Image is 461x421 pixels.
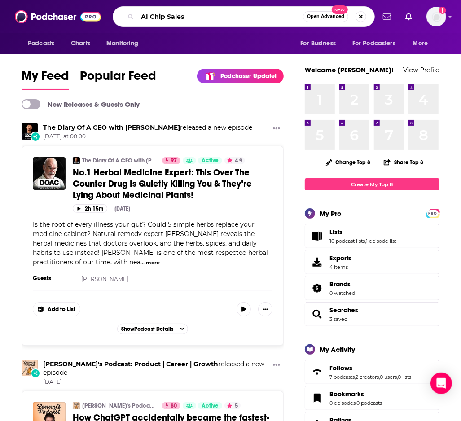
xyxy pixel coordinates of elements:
[43,378,269,386] span: [DATE]
[224,402,241,409] button: 5
[121,326,173,332] span: Show Podcast Details
[43,133,252,140] span: [DATE] at 00:00
[329,264,351,270] span: 4 items
[73,204,107,213] button: 2h 15m
[383,153,424,171] button: Share Top 8
[31,132,40,141] div: New Episode
[80,68,156,89] span: Popular Feed
[33,303,80,316] button: Show More Button
[356,400,382,406] a: 0 podcasts
[22,68,69,89] span: My Feed
[71,37,90,50] span: Charts
[426,7,446,26] img: User Profile
[329,306,358,314] a: Searches
[329,238,365,244] a: 10 podcast lists
[329,254,351,262] span: Exports
[258,302,272,316] button: Show More Button
[80,68,156,90] a: Popular Feed
[22,35,66,52] button: open menu
[269,123,284,135] button: Show More Button
[379,9,395,24] a: Show notifications dropdown
[407,35,439,52] button: open menu
[15,8,101,25] img: Podchaser - Follow, Share and Rate Podcasts
[403,66,439,74] a: View Profile
[307,14,344,19] span: Open Advanced
[305,302,439,326] span: Searches
[28,37,54,50] span: Podcasts
[329,390,382,398] a: Bookmarks
[305,276,439,300] span: Brands
[106,37,138,50] span: Monitoring
[356,374,379,380] a: 2 creators
[397,374,398,380] span: ,
[355,374,356,380] span: ,
[22,360,38,376] a: Lenny's Podcast: Product | Career | Growth
[162,157,180,164] a: 97
[329,290,355,296] a: 0 watched
[329,400,356,406] a: 0 episodes
[65,35,96,52] a: Charts
[171,402,177,411] span: 80
[100,35,150,52] button: open menu
[22,123,38,140] img: The Diary Of A CEO with Steven Bartlett
[356,400,356,406] span: ,
[82,402,156,409] a: [PERSON_NAME]'s Podcast: Product | Career | Growth
[137,9,303,24] input: Search podcasts, credits, & more...
[380,374,397,380] a: 0 users
[73,157,80,164] img: The Diary Of A CEO with Steven Bartlett
[329,374,355,380] a: 7 podcasts
[308,230,326,242] a: Lists
[300,37,336,50] span: For Business
[305,224,439,248] span: Lists
[426,7,446,26] span: Logged in as mindyn
[305,386,439,410] span: Bookmarks
[33,157,66,190] img: No.1 Herbal Medicine Expert: This Over The Counter Drug Is Quietly Killing You & They’re Lying Ab...
[329,364,352,372] span: Follows
[430,373,452,394] div: Open Intercom Messenger
[303,11,348,22] button: Open AdvancedNew
[146,259,160,267] button: more
[308,366,326,378] a: Follows
[366,238,396,244] a: 1 episode list
[426,7,446,26] button: Show profile menu
[224,157,245,164] button: 4.9
[202,402,219,411] span: Active
[398,374,411,380] a: 0 lists
[117,324,188,334] button: ShowPodcast Details
[43,360,218,368] a: Lenny's Podcast: Product | Career | Growth
[73,167,272,201] a: No.1 Herbal Medicine Expert: This Over The Counter Drug Is Quietly Killing You & They’re Lying Ab...
[33,275,73,282] h3: Guests
[220,72,277,80] p: Podchaser Update!
[114,206,130,212] div: [DATE]
[321,157,376,168] button: Change Top 8
[329,228,396,236] a: Lists
[320,345,355,354] div: My Activity
[379,374,380,380] span: ,
[73,402,80,409] img: Lenny's Podcast: Product | Career | Growth
[305,250,439,274] a: Exports
[22,99,140,109] a: New Releases & Guests Only
[198,157,222,164] a: Active
[305,360,439,384] span: Follows
[332,5,348,14] span: New
[269,360,284,371] button: Show More Button
[81,276,128,282] a: [PERSON_NAME]
[329,316,347,322] a: 3 saved
[352,37,395,50] span: For Podcasters
[198,402,222,409] a: Active
[33,220,268,266] span: Is the root of every illness your gut? Could 5 simple herbs replace your medicine cabinet? Natura...
[329,390,364,398] span: Bookmarks
[329,280,355,288] a: Brands
[73,167,252,201] span: No.1 Herbal Medicine Expert: This Over The Counter Drug Is Quietly Killing You & They’re Lying Ab...
[329,280,351,288] span: Brands
[43,123,180,132] a: The Diary Of A CEO with Steven Bartlett
[43,360,269,377] h3: released a new episode
[171,156,177,165] span: 97
[140,258,145,266] span: ...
